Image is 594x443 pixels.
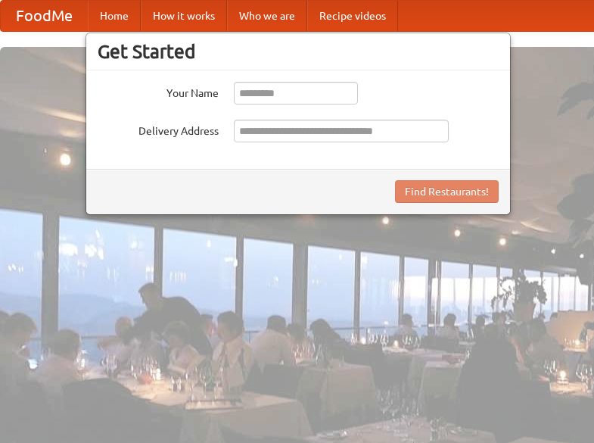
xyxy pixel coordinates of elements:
[98,120,219,139] label: Delivery Address
[395,180,499,203] button: Find Restaurants!
[88,1,141,31] a: Home
[227,1,307,31] a: Who we are
[98,82,219,101] label: Your Name
[1,1,88,31] a: FoodMe
[98,40,499,63] h3: Get Started
[141,1,227,31] a: How it works
[307,1,398,31] a: Recipe videos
